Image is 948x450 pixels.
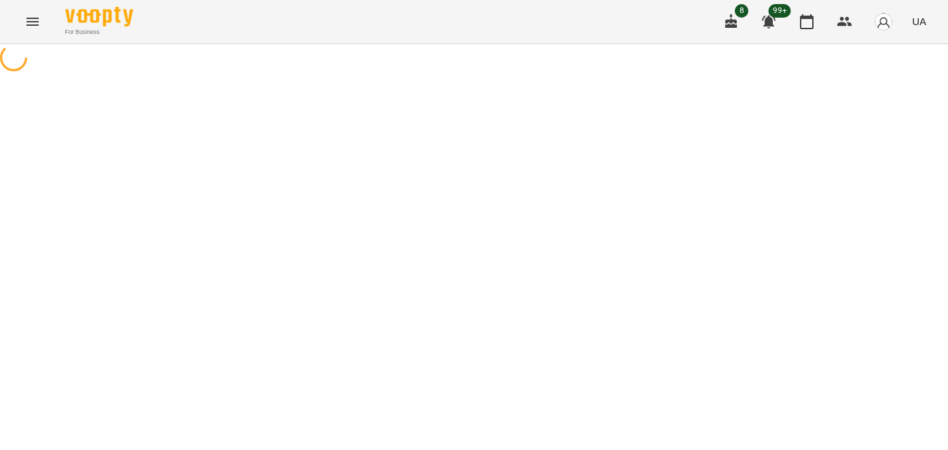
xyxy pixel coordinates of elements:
[16,5,49,38] button: Menu
[874,12,893,31] img: avatar_s.png
[735,4,748,18] span: 8
[907,9,932,34] button: UA
[912,14,926,29] span: UA
[65,7,133,26] img: Voopty Logo
[65,28,133,37] span: For Business
[769,4,791,18] span: 99+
